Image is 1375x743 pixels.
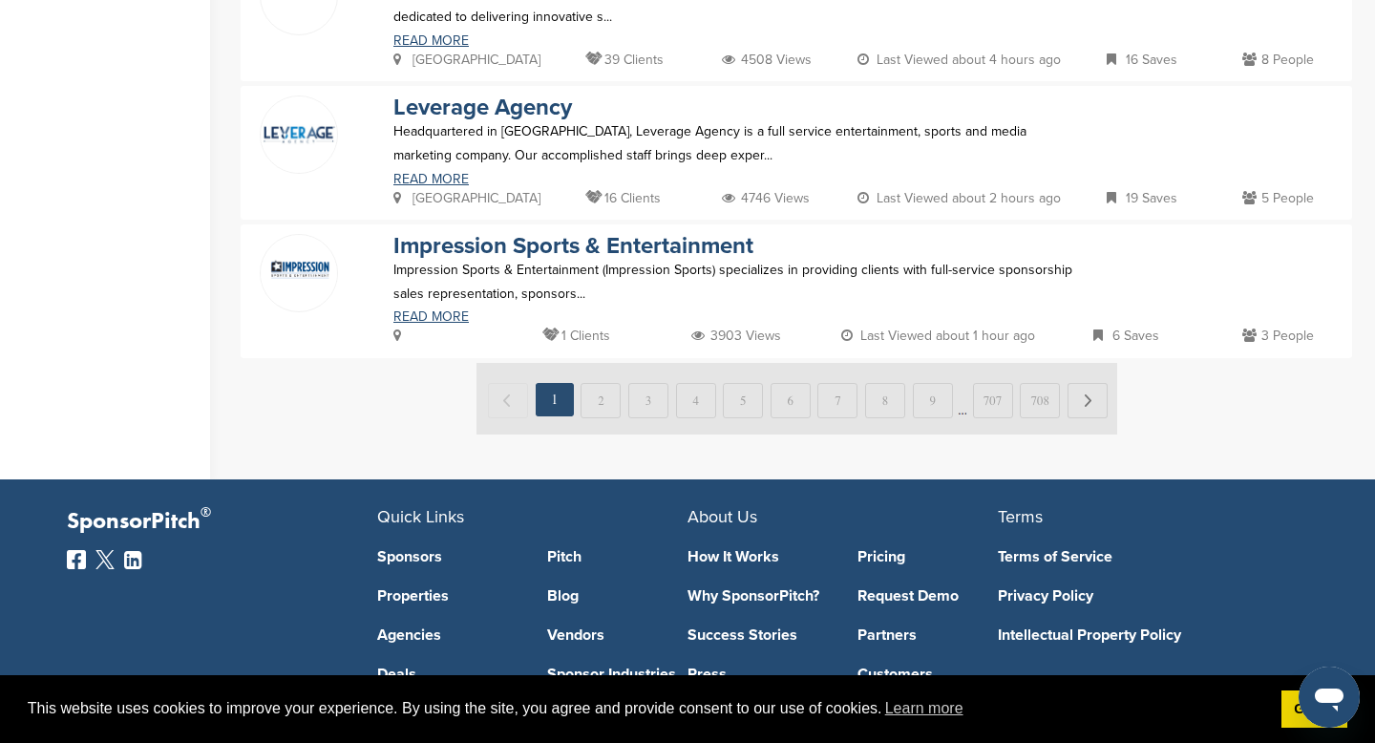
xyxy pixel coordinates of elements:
[1281,690,1347,729] a: dismiss cookie message
[841,324,1035,348] p: Last Viewed about 1 hour ago
[67,508,377,536] p: SponsorPitch
[547,667,688,682] a: Sponsor Industries
[1299,667,1360,728] iframe: Button to launch messaging window
[687,667,829,682] a: Press
[998,549,1280,564] a: Terms of Service
[687,588,829,604] a: Why SponsorPitch?
[998,627,1280,643] a: Intellectual Property Policy
[393,94,572,121] a: Leverage Agency
[393,119,1074,167] p: Headquartered in [GEOGRAPHIC_DATA], Leverage Agency is a full service entertainment, sports and m...
[393,258,1074,306] p: Impression Sports & Entertainment (Impression Sports) specializes in providing clients with full-...
[377,506,464,527] span: Quick Links
[393,310,1074,324] a: READ MORE
[547,588,688,604] a: Blog
[585,186,661,210] p: 16 Clients
[393,232,753,260] a: Impression Sports & Entertainment
[201,500,211,524] span: ®
[998,506,1043,527] span: Terms
[261,235,337,305] img: Screen shot 2014 12 02 at 10.43.19 am
[857,549,999,564] a: Pricing
[95,550,115,569] img: Twitter
[722,186,810,210] p: 4746 Views
[393,48,540,72] p: [GEOGRAPHIC_DATA]
[998,588,1280,604] a: Privacy Policy
[377,667,518,682] a: Deals
[393,34,1074,48] a: READ MORE
[1242,48,1314,72] p: 8 People
[857,627,999,643] a: Partners
[377,549,518,564] a: Sponsors
[476,363,1117,435] img: Paginate
[585,48,664,72] p: 39 Clients
[1242,186,1314,210] p: 5 People
[542,324,610,348] p: 1 Clients
[857,186,1061,210] p: Last Viewed about 2 hours ago
[67,550,86,569] img: Facebook
[687,627,829,643] a: Success Stories
[691,324,781,348] p: 3903 Views
[857,48,1061,72] p: Last Viewed about 4 hours ago
[393,173,1074,186] a: READ MORE
[547,549,688,564] a: Pitch
[1242,324,1314,348] p: 3 People
[857,667,999,682] a: Customers
[547,627,688,643] a: Vendors
[882,694,966,723] a: learn more about cookies
[857,588,999,604] a: Request Demo
[687,506,757,527] span: About Us
[1107,48,1177,72] p: 16 Saves
[28,694,1266,723] span: This website uses cookies to improve your experience. By using the site, you agree and provide co...
[377,627,518,643] a: Agencies
[1107,186,1177,210] p: 19 Saves
[261,96,337,173] img: Leve
[722,48,812,72] p: 4508 Views
[1093,324,1159,348] p: 6 Saves
[687,549,829,564] a: How It Works
[377,588,518,604] a: Properties
[393,186,540,210] p: [GEOGRAPHIC_DATA]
